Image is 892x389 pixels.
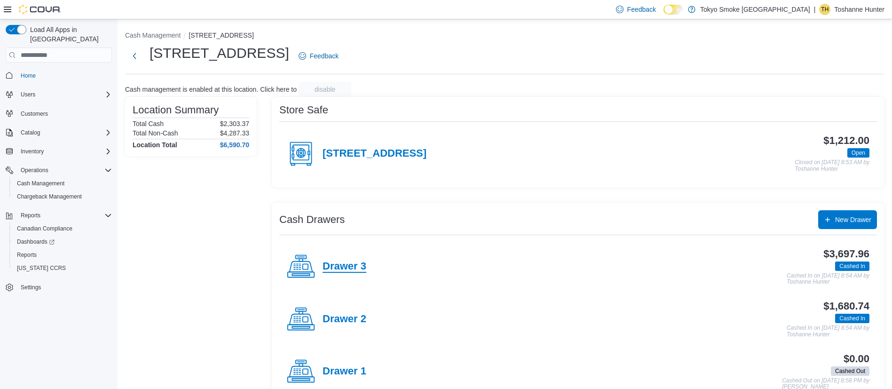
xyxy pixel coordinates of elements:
[819,4,830,15] div: Toshanne Hunter
[17,165,112,176] span: Operations
[17,180,64,187] span: Cash Management
[125,31,884,42] nav: An example of EuiBreadcrumbs
[844,353,869,365] h3: $0.00
[323,261,366,273] h4: Drawer 3
[13,191,112,202] span: Chargeback Management
[663,5,683,15] input: Dark Mode
[834,4,884,15] p: Toshanne Hunter
[17,89,39,100] button: Users
[700,4,810,15] p: Tokyo Smoke [GEOGRAPHIC_DATA]
[13,236,58,247] a: Dashboards
[814,4,816,15] p: |
[2,145,116,158] button: Inventory
[315,85,335,94] span: disable
[13,191,86,202] a: Chargeback Management
[9,262,116,275] button: [US_STATE] CCRS
[220,120,249,127] p: $2,303.37
[17,264,66,272] span: [US_STATE] CCRS
[133,120,164,127] h6: Total Cash
[17,108,52,119] a: Customers
[2,88,116,101] button: Users
[323,313,366,325] h4: Drawer 2
[17,108,112,119] span: Customers
[9,235,116,248] a: Dashboards
[9,248,116,262] button: Reports
[21,91,35,98] span: Users
[295,47,342,65] a: Feedback
[2,107,116,120] button: Customers
[17,281,112,293] span: Settings
[823,301,869,312] h3: $1,680.74
[852,149,865,157] span: Open
[17,146,47,157] button: Inventory
[17,282,45,293] a: Settings
[17,89,112,100] span: Users
[17,238,55,246] span: Dashboards
[17,70,39,81] a: Home
[831,366,869,376] span: Cashed Out
[17,69,112,81] span: Home
[2,209,116,222] button: Reports
[189,32,253,39] button: [STREET_ADDRESS]
[279,214,345,225] h3: Cash Drawers
[323,148,426,160] h4: [STREET_ADDRESS]
[787,325,869,338] p: Cashed In on [DATE] 8:54 AM by Toshanne Hunter
[21,167,48,174] span: Operations
[220,129,249,137] p: $4,287.33
[125,47,144,65] button: Next
[2,126,116,139] button: Catalog
[310,51,339,61] span: Feedback
[627,5,656,14] span: Feedback
[17,210,44,221] button: Reports
[17,127,44,138] button: Catalog
[17,210,112,221] span: Reports
[6,64,112,318] nav: Complex example
[21,129,40,136] span: Catalog
[17,251,37,259] span: Reports
[835,314,869,323] span: Cashed In
[13,223,112,234] span: Canadian Compliance
[13,249,40,261] a: Reports
[839,314,865,323] span: Cashed In
[21,284,41,291] span: Settings
[13,178,68,189] a: Cash Management
[133,104,219,116] h3: Location Summary
[13,249,112,261] span: Reports
[17,146,112,157] span: Inventory
[13,236,112,247] span: Dashboards
[13,262,70,274] a: [US_STATE] CCRS
[19,5,61,14] img: Cova
[823,248,869,260] h3: $3,697.96
[795,159,869,172] p: Closed on [DATE] 8:53 AM by Toshanne Hunter
[21,110,48,118] span: Customers
[279,104,328,116] h3: Store Safe
[9,222,116,235] button: Canadian Compliance
[835,215,871,224] span: New Drawer
[2,68,116,82] button: Home
[9,177,116,190] button: Cash Management
[150,44,289,63] h1: [STREET_ADDRESS]
[17,127,112,138] span: Catalog
[17,193,82,200] span: Chargeback Management
[835,262,869,271] span: Cashed In
[133,141,177,149] h4: Location Total
[220,141,249,149] h4: $6,590.70
[835,367,865,375] span: Cashed Out
[13,178,112,189] span: Cash Management
[323,365,366,378] h4: Drawer 1
[133,129,178,137] h6: Total Non-Cash
[818,210,877,229] button: New Drawer
[2,280,116,294] button: Settings
[17,165,52,176] button: Operations
[17,225,72,232] span: Canadian Compliance
[823,135,869,146] h3: $1,212.00
[21,212,40,219] span: Reports
[821,4,829,15] span: TH
[299,82,351,97] button: disable
[847,148,869,158] span: Open
[125,86,297,93] p: Cash management is enabled at this location. Click here to
[9,190,116,203] button: Chargeback Management
[26,25,112,44] span: Load All Apps in [GEOGRAPHIC_DATA]
[13,223,76,234] a: Canadian Compliance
